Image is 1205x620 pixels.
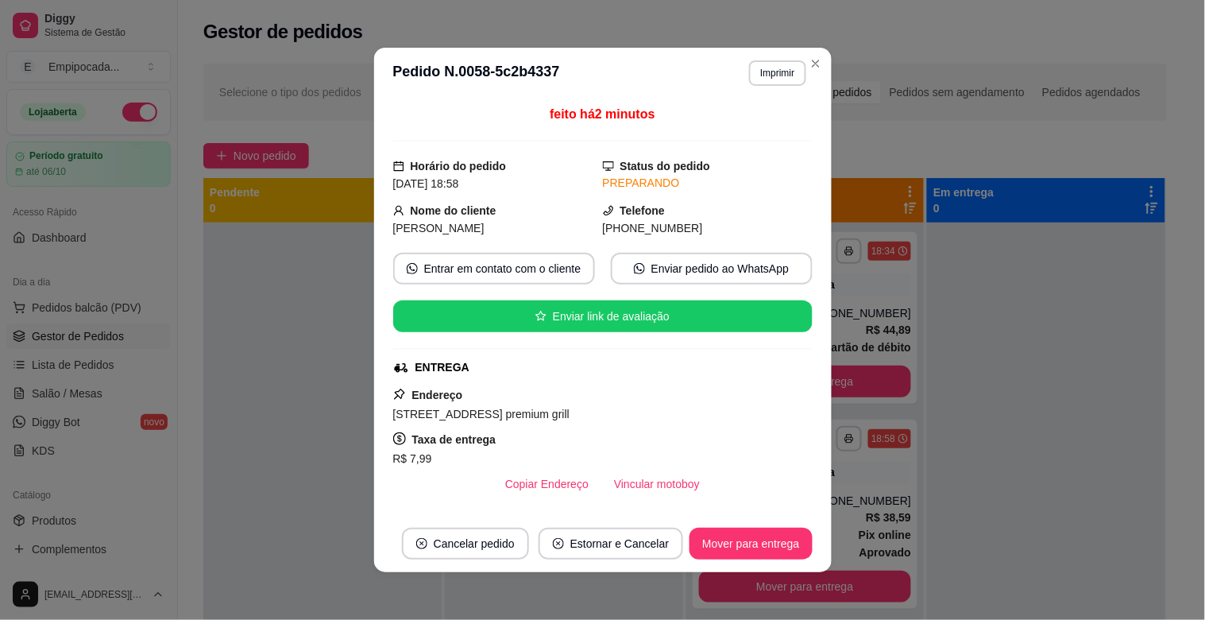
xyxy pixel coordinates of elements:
span: close-circle [416,538,427,549]
button: whats-appEntrar em contato com o cliente [393,253,595,285]
span: feito há 2 minutos [550,107,655,121]
span: whats-app [407,263,418,274]
span: close-circle [553,538,564,549]
div: PREPARANDO [603,175,813,192]
button: close-circleEstornar e Cancelar [539,528,684,560]
span: whats-app [634,263,645,274]
strong: Endereço [412,389,463,401]
span: [PERSON_NAME] [393,222,485,234]
button: Close [803,51,828,76]
button: starEnviar link de avaliação [393,300,813,332]
span: phone [603,205,614,216]
span: [STREET_ADDRESS] premium grill [393,408,570,420]
div: ENTREGA [415,359,469,376]
span: dollar [393,432,406,445]
button: Imprimir [749,60,805,86]
span: pushpin [393,388,406,401]
span: [DATE] 18:58 [393,177,459,190]
span: calendar [393,161,404,172]
button: Copiar Endereço [492,468,601,500]
strong: Telefone [620,204,666,217]
span: desktop [603,161,614,172]
strong: Taxa de entrega [412,433,496,446]
span: [PHONE_NUMBER] [603,222,703,234]
strong: Nome do cliente [411,204,496,217]
button: close-circleCancelar pedido [402,528,529,560]
button: whats-appEnviar pedido ao WhatsApp [611,253,813,285]
span: user [393,205,404,216]
h3: Pedido N. 0058-5c2b4337 [393,60,560,86]
strong: Status do pedido [620,160,711,172]
button: Vincular motoboy [601,468,713,500]
span: R$ 7,99 [393,452,432,465]
strong: Horário do pedido [411,160,507,172]
button: Mover para entrega [689,528,812,560]
span: star [535,311,546,322]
